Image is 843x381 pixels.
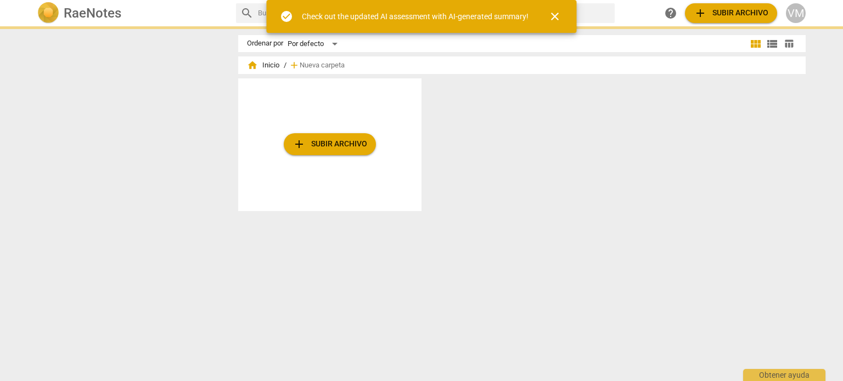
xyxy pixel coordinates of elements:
span: view_module [749,37,762,50]
span: view_list [766,37,779,50]
span: close [548,10,561,23]
a: LogoRaeNotes [37,2,227,24]
span: add [289,60,300,71]
h2: RaeNotes [64,5,121,21]
span: Subir archivo [293,138,367,151]
a: Obtener ayuda [661,3,681,23]
input: Buscar [258,4,610,22]
span: add [694,7,707,20]
span: / [284,61,286,70]
div: Ordenar por [247,39,283,48]
span: search [240,7,254,20]
span: Nueva carpeta [300,61,345,70]
span: Subir archivo [694,7,768,20]
span: add [293,138,306,151]
button: Cuadrícula [748,36,764,52]
button: VM [786,3,806,23]
span: Inicio [247,60,279,71]
button: Tabla [780,36,797,52]
button: Cerrar [542,3,568,30]
button: Subir [284,133,376,155]
div: Obtener ayuda [743,369,825,381]
span: table_chart [784,38,794,49]
button: Subir [685,3,777,23]
div: Por defecto [288,35,341,53]
span: help [664,7,677,20]
span: check_circle [280,10,293,23]
div: Check out the updated AI assessment with AI-generated summary! [302,11,529,22]
span: home [247,60,258,71]
button: Lista [764,36,780,52]
img: Logo [37,2,59,24]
